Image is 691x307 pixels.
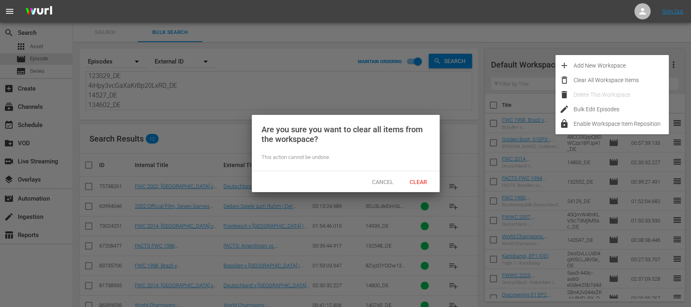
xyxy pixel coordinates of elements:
[574,116,669,131] div: Enable Workspace Item Reposition
[559,61,569,70] span: add
[574,58,669,73] div: Add New Workspace
[574,87,669,102] div: Delete This Workspace
[559,90,569,100] span: delete
[574,102,669,116] div: Bulk Edit Episodes
[662,8,683,15] a: Sign Out
[19,2,58,21] img: ans4CAIJ8jUAAAAAAAAAAAAAAAAAAAAAAAAgQb4GAAAAAAAAAAAAAAAAAAAAAAAAJMjXAAAAAAAAAAAAAAAAAAAAAAAAgAT5G...
[574,73,669,87] div: Clear All Workspace Items
[365,174,401,189] button: Cancel
[559,104,569,114] span: edit
[403,179,434,185] span: Clear
[559,119,569,129] span: lock
[262,125,430,144] div: Are you sure you want to clear all items from the workspace?
[401,174,436,189] button: Clear
[5,6,15,16] span: menu
[262,154,430,161] div: This action cannot be undone.
[366,179,400,185] span: Cancel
